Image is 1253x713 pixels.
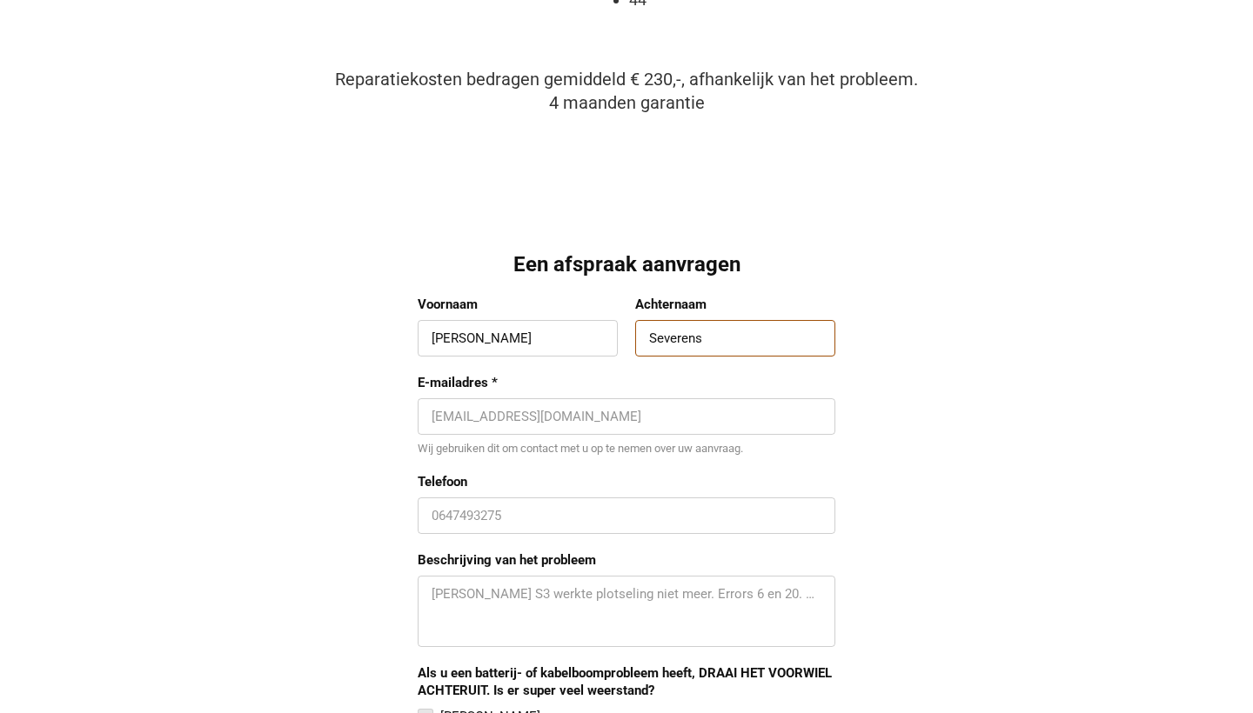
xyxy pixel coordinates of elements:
span: Reparatiekosten bedragen gemiddeld € 230,-, afhankelijk van het probleem. [335,69,918,90]
div: Als u een batterij- of kabelboomprobleem heeft, DRAAI HET VOORWIEL ACHTERUIT. Is er super veel we... [418,664,835,699]
input: 0647493275 [432,507,821,524]
input: Voornaam [432,330,604,347]
span: 4 maanden garantie [549,92,705,113]
label: Telefoon [418,473,835,490]
label: Achternaam [635,296,835,313]
div: Wij gebruiken dit om contact met u op te nemen over uw aanvraag. [418,442,835,456]
input: Achternaam [649,330,821,347]
label: Beschrijving van het probleem [418,551,835,569]
label: Voornaam [418,296,618,313]
input: E-mailadres * [432,408,821,425]
label: E-mailadres * [418,374,835,391]
div: Een afspraak aanvragen [418,251,835,279]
